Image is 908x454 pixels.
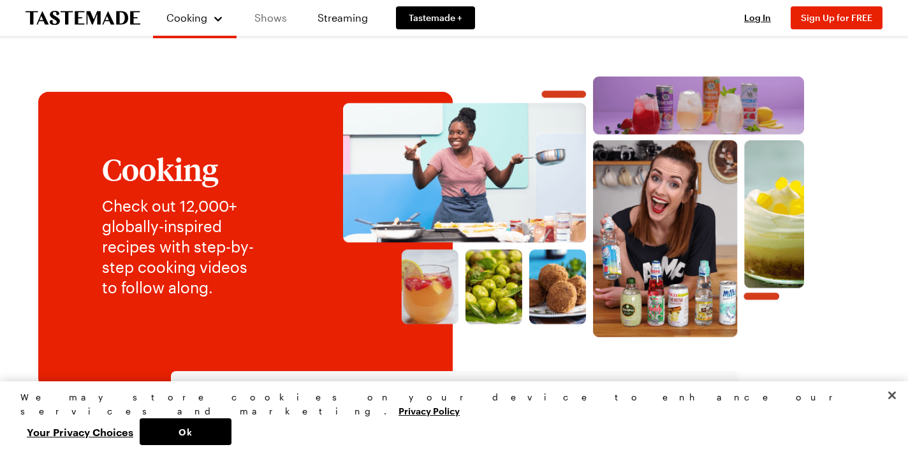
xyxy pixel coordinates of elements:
[290,77,857,338] img: Explore recipes
[166,5,224,31] button: Cooking
[166,11,207,24] span: Cooking
[140,418,231,445] button: Ok
[409,11,462,24] span: Tastemade +
[396,6,475,29] a: Tastemade +
[20,418,140,445] button: Your Privacy Choices
[102,196,265,298] p: Check out 12,000+ globally-inspired recipes with step-by-step cooking videos to follow along.
[102,152,265,186] h1: Cooking
[20,390,877,445] div: Privacy
[399,404,460,416] a: More information about your privacy, opens in a new tab
[801,12,872,23] span: Sign Up for FREE
[791,6,882,29] button: Sign Up for FREE
[732,11,783,24] button: Log In
[878,381,906,409] button: Close
[20,390,877,418] div: We may store cookies on your device to enhance our services and marketing.
[26,11,140,26] a: To Tastemade Home Page
[744,12,771,23] span: Log In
